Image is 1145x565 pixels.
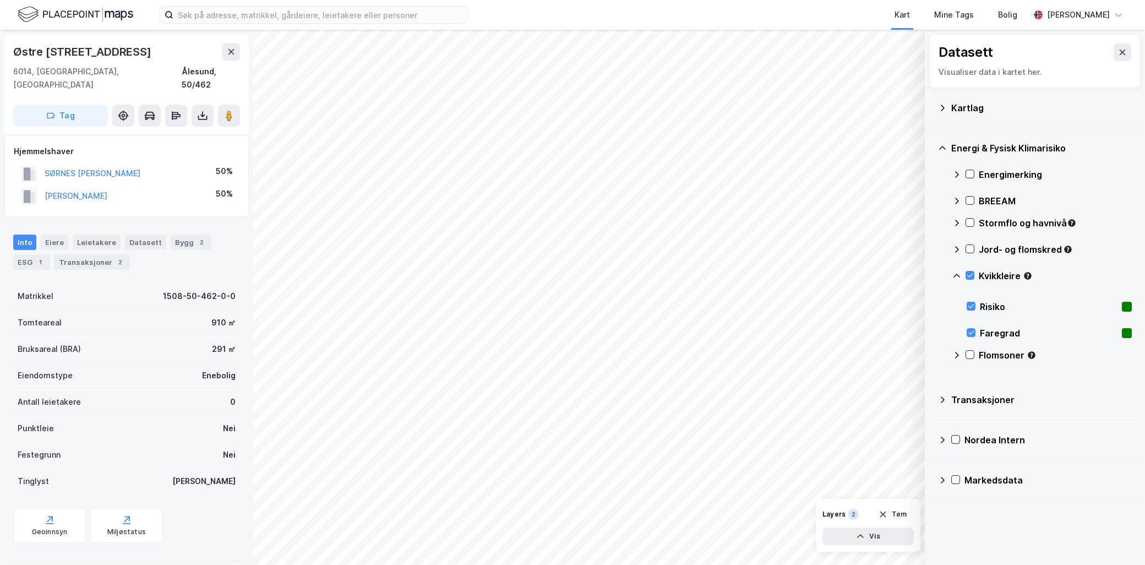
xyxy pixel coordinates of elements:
[18,448,61,461] div: Festegrunn
[13,105,108,127] button: Tag
[196,237,207,248] div: 2
[32,528,68,536] div: Geoinnsyn
[951,142,1132,155] div: Energi & Fysisk Klimarisiko
[979,243,1132,256] div: Jord- og flomskred
[173,7,467,23] input: Søk på adresse, matrikkel, gårdeiere, leietakere eller personer
[212,343,236,356] div: 291 ㎡
[979,216,1132,230] div: Stormflo og havnivå
[18,290,53,303] div: Matrikkel
[41,235,68,250] div: Eiere
[934,8,974,21] div: Mine Tags
[871,506,914,523] button: Tøm
[13,235,36,250] div: Info
[171,235,211,250] div: Bygg
[980,327,1117,340] div: Faregrad
[18,369,73,382] div: Eiendomstype
[216,187,233,200] div: 50%
[1023,271,1033,281] div: Tooltip anchor
[822,510,846,519] div: Layers
[73,235,121,250] div: Leietakere
[822,528,914,545] button: Vis
[998,8,1017,21] div: Bolig
[18,422,54,435] div: Punktleie
[14,145,239,158] div: Hjemmelshaver
[13,43,154,61] div: Østre [STREET_ADDRESS]
[979,168,1132,181] div: Energimerking
[979,269,1132,282] div: Kvikkleire
[107,528,146,536] div: Miljøstatus
[125,235,166,250] div: Datasett
[951,393,1132,406] div: Transaksjoner
[1067,218,1077,228] div: Tooltip anchor
[1063,245,1073,254] div: Tooltip anchor
[18,316,62,329] div: Tomteareal
[964,474,1132,487] div: Markedsdata
[13,65,182,91] div: 6014, [GEOGRAPHIC_DATA], [GEOGRAPHIC_DATA]
[13,254,50,270] div: ESG
[223,448,236,461] div: Nei
[18,475,49,488] div: Tinglyst
[18,395,81,409] div: Antall leietakere
[163,290,236,303] div: 1508-50-462-0-0
[848,509,859,520] div: 2
[230,395,236,409] div: 0
[18,5,133,24] img: logo.f888ab2527a4732fd821a326f86c7f29.svg
[951,101,1132,115] div: Kartlag
[115,257,126,268] div: 2
[202,369,236,382] div: Enebolig
[172,475,236,488] div: [PERSON_NAME]
[939,44,993,61] div: Datasett
[895,8,910,21] div: Kart
[1027,350,1037,360] div: Tooltip anchor
[1047,8,1110,21] div: [PERSON_NAME]
[979,194,1132,208] div: BREEAM
[939,66,1131,79] div: Visualiser data i kartet her.
[54,254,130,270] div: Transaksjoner
[980,300,1117,313] div: Risiko
[18,343,81,356] div: Bruksareal (BRA)
[216,165,233,178] div: 50%
[211,316,236,329] div: 910 ㎡
[979,349,1132,362] div: Flomsoner
[1090,512,1145,565] iframe: Chat Widget
[223,422,236,435] div: Nei
[964,433,1132,447] div: Nordea Intern
[182,65,240,91] div: Ålesund, 50/462
[35,257,46,268] div: 1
